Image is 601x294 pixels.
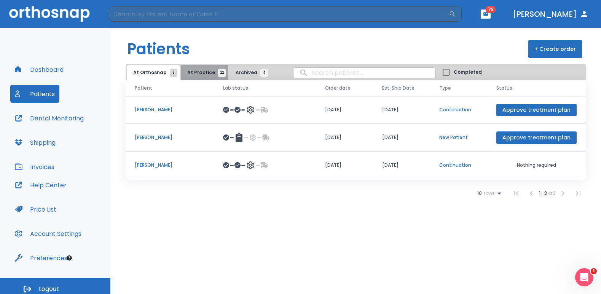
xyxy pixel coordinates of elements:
[439,162,478,169] p: Continuation
[316,96,373,124] td: [DATE]
[66,254,73,261] div: Tooltip anchor
[39,285,59,293] span: Logout
[591,268,597,274] span: 1
[260,69,268,77] span: 4
[135,162,205,169] p: [PERSON_NAME]
[373,96,430,124] td: [DATE]
[439,85,451,92] span: Type
[10,224,86,243] button: Account Settings
[10,60,68,79] button: Dashboard
[10,158,59,176] button: Invoices
[373,152,430,179] td: [DATE]
[109,6,449,22] input: Search by Patient Name or Case #
[316,152,373,179] td: [DATE]
[325,85,351,92] span: Order date
[170,69,177,77] span: 3
[477,191,482,196] span: 10
[548,190,555,196] span: of 3
[316,124,373,152] td: [DATE]
[135,134,205,141] p: [PERSON_NAME]
[439,134,478,141] p: New Patient
[454,69,482,76] span: Completed
[10,85,59,103] button: Patients
[539,190,548,196] span: 1 - 3
[528,40,582,58] button: + Create order
[127,65,272,80] div: tabs
[133,69,174,76] span: At Orthosnap
[510,7,592,21] button: [PERSON_NAME]
[10,200,61,218] button: Price List
[218,69,226,77] span: 22
[575,268,593,286] iframe: Intercom live chat
[10,249,72,267] button: Preferences
[439,106,478,113] p: Continuation
[373,124,430,152] td: [DATE]
[10,109,88,127] button: Dental Monitoring
[486,6,496,13] span: 78
[496,104,577,116] button: Approve treatment plan
[187,69,222,76] span: At Practice
[127,38,190,60] h1: Patients
[135,106,205,113] p: [PERSON_NAME]
[135,85,152,92] span: Patient
[496,131,577,144] button: Approve treatment plan
[382,85,414,92] span: Est. Ship Date
[293,65,435,80] input: search
[10,133,60,152] button: Shipping
[496,85,512,92] span: Status
[10,176,71,194] button: Help Center
[223,85,248,92] span: Lab status
[482,191,495,196] span: rows
[496,162,577,169] p: Nothing required
[9,6,90,22] img: Orthosnap
[236,69,264,76] span: Archived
